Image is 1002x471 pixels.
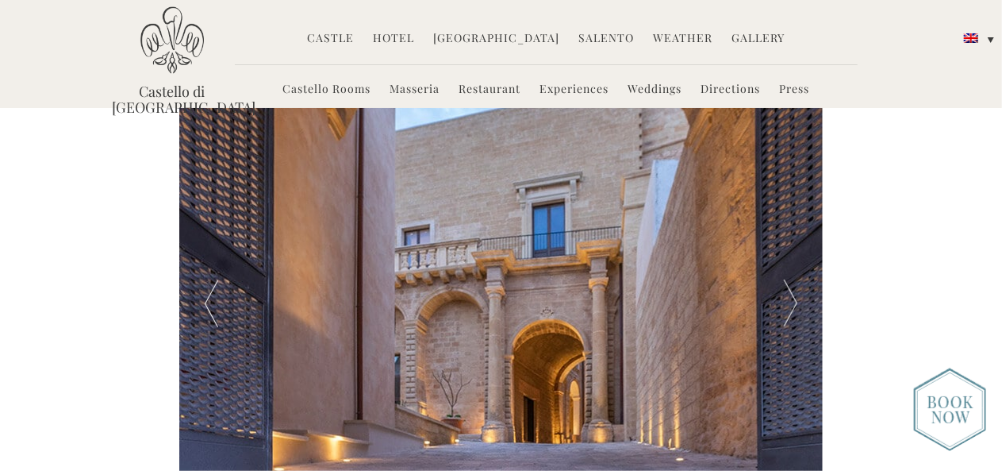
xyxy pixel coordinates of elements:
a: Weddings [628,81,681,99]
a: Castello Rooms [282,81,370,99]
a: Weather [653,30,712,48]
a: Masseria [390,81,440,99]
a: Press [779,81,809,99]
a: Directions [701,81,760,99]
img: English [964,33,978,43]
img: new-booknow.png [914,369,986,451]
a: Castello di [GEOGRAPHIC_DATA] [113,83,232,115]
img: enquire_today_weddings_page.png [914,368,986,451]
a: Gallery [731,30,785,48]
a: Salento [578,30,634,48]
a: [GEOGRAPHIC_DATA] [433,30,559,48]
a: Castle [307,30,354,48]
a: Hotel [373,30,414,48]
img: Castello di Ugento [140,6,204,74]
a: Restaurant [459,81,520,99]
a: Experiences [539,81,608,99]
